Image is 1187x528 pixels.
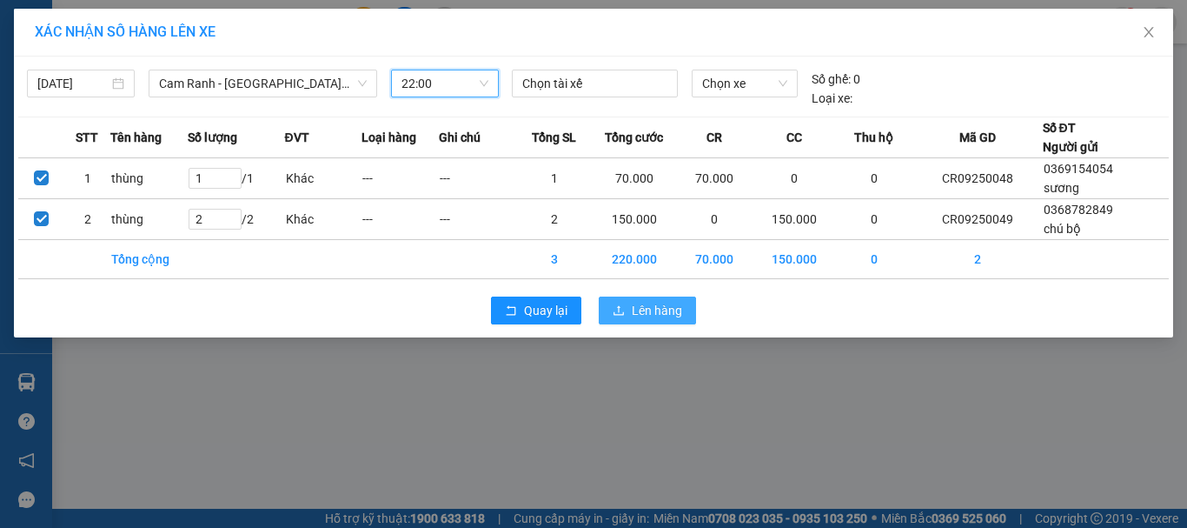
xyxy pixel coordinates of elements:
[676,158,753,199] td: 70.000
[361,199,439,240] td: ---
[361,158,439,199] td: ---
[524,301,567,320] span: Quay lại
[37,74,109,93] input: 12/09/2025
[15,36,136,57] div: chú bộ
[753,199,836,240] td: 150.000
[439,128,481,147] span: Ghi chú
[64,199,110,240] td: 2
[285,158,362,199] td: Khác
[149,17,190,35] span: Nhận:
[613,304,625,318] span: upload
[854,128,893,147] span: Thu hộ
[593,158,676,199] td: 70.000
[599,297,696,324] button: uploadLên hàng
[188,128,237,147] span: Số lượng
[515,199,593,240] td: 2
[632,301,682,320] span: Lên hàng
[149,57,270,81] div: 0392791090
[439,199,516,240] td: ---
[913,158,1043,199] td: CR09250048
[357,78,368,89] span: down
[1044,181,1079,195] span: sương
[515,240,593,279] td: 3
[285,128,309,147] span: ĐVT
[149,36,270,57] div: tuấn
[15,57,136,81] div: 0368782849
[515,158,593,199] td: 1
[753,158,836,199] td: 0
[15,15,136,36] div: Cam Ranh
[110,199,188,240] td: thùng
[676,240,753,279] td: 70.000
[159,70,367,97] span: Cam Ranh - Sài Gòn (Hàng Hóa)
[812,70,860,89] div: 0
[110,158,188,199] td: thùng
[786,128,802,147] span: CC
[401,70,488,97] span: 22:00
[35,23,216,40] span: XÁC NHẬN SỐ HÀNG LÊN XE
[491,297,581,324] button: rollbackQuay lại
[505,304,517,318] span: rollback
[532,128,576,147] span: Tổng SL
[361,128,416,147] span: Loại hàng
[913,199,1043,240] td: CR09250049
[188,158,285,199] td: / 1
[1044,162,1113,176] span: 0369154054
[1043,118,1098,157] div: Số ĐT Người gửi
[146,91,183,132] span: Chưa thu :
[676,199,753,240] td: 0
[64,158,110,199] td: 1
[836,158,913,199] td: 0
[1044,222,1081,236] span: chú bộ
[110,128,162,147] span: Tên hàng
[836,240,913,279] td: 0
[836,199,913,240] td: 0
[110,240,188,279] td: Tổng cộng
[959,128,996,147] span: Mã GD
[188,199,285,240] td: / 2
[146,91,272,134] div: 150.000
[706,128,722,147] span: CR
[753,240,836,279] td: 150.000
[913,240,1043,279] td: 2
[1142,25,1156,39] span: close
[593,240,676,279] td: 220.000
[1044,203,1113,217] span: 0368782849
[15,17,42,35] span: Gửi:
[76,128,98,147] span: STT
[812,70,851,89] span: Số ghế:
[439,158,516,199] td: ---
[285,199,362,240] td: Khác
[702,70,787,97] span: Chọn xe
[605,128,663,147] span: Tổng cước
[812,89,852,108] span: Loại xe:
[1124,9,1173,57] button: Close
[593,199,676,240] td: 150.000
[149,15,270,36] div: Quận 5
